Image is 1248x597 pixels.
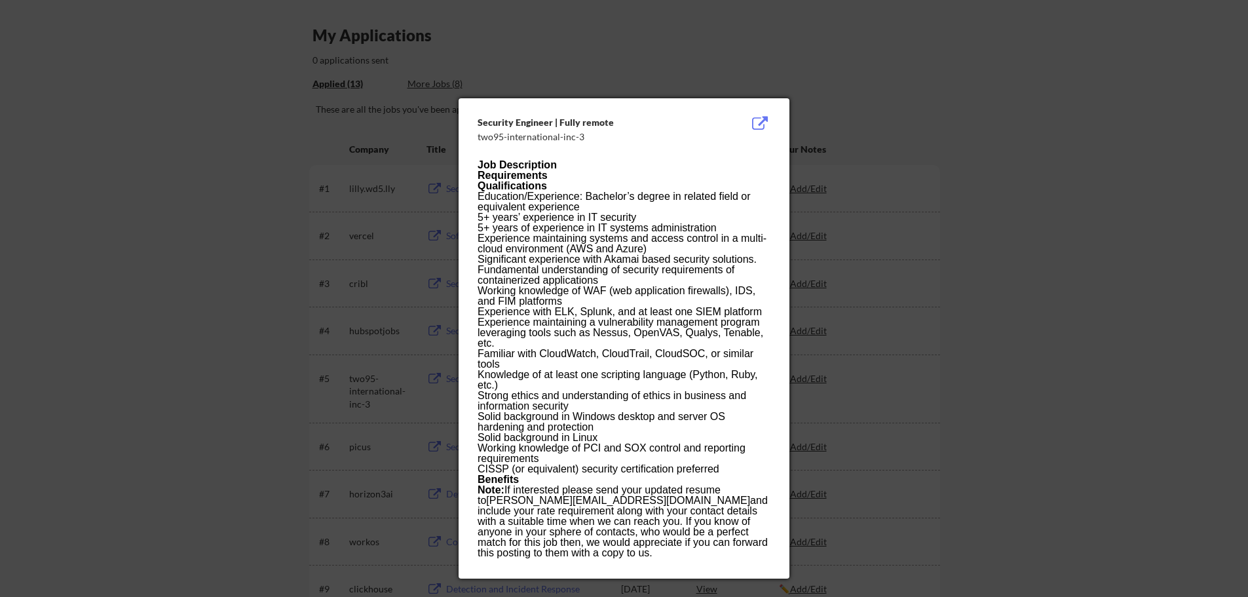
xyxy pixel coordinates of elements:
p: Familiar with CloudWatch, CloudTrail, CloudSOC, or similar tools [478,349,770,370]
div: two95-international-inc-3 [478,130,704,144]
strong: Job Description [478,159,557,170]
p: Knowledge of at least one scripting language (Python, Ruby, etc.) [478,370,770,391]
p: Solid background in Windows desktop and server OS hardening and protection [478,412,770,433]
p: 5+ years’ experience in IT security [478,212,770,223]
p: 5+ years of experience in IT systems administration [478,223,770,233]
strong: Requirements [478,170,548,181]
p: Working knowledge of PCI and SOX control and reporting requirements [478,443,770,464]
strong: Benefits [478,474,519,485]
p: Fundamental understanding of security requirements of containerized applications [478,265,770,286]
p: Experience maintaining a vulnerability management program leveraging tools such as Nessus, OpenVA... [478,317,770,349]
p: Solid background in Linux [478,433,770,443]
p: Education/Experience: Bachelor’s degree in related field or equivalent experience [478,191,770,212]
p: Working knowledge of WAF (web application firewalls), IDS, and FIM platforms [478,286,770,307]
p: CISSP (or equivalent) security certification preferred [478,464,770,474]
strong: Note: [478,484,504,495]
p: Experience maintaining systems and access control in a multi-cloud environment (AWS and Azure) [478,233,770,254]
p: Experience with ELK, Splunk, and at least one SIEM platform [478,307,770,317]
a: [PERSON_NAME][EMAIL_ADDRESS][DOMAIN_NAME] [486,495,750,506]
div: Security Engineer | Fully remote [478,116,704,129]
p: Strong ethics and understanding of ethics in business and information security [478,391,770,412]
p: If interested please send your updated resume to and include your rate requirement along with you... [478,485,770,558]
strong: Qualifications [478,180,547,191]
p: Significant experience with Akamai based security solutions. [478,254,770,265]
